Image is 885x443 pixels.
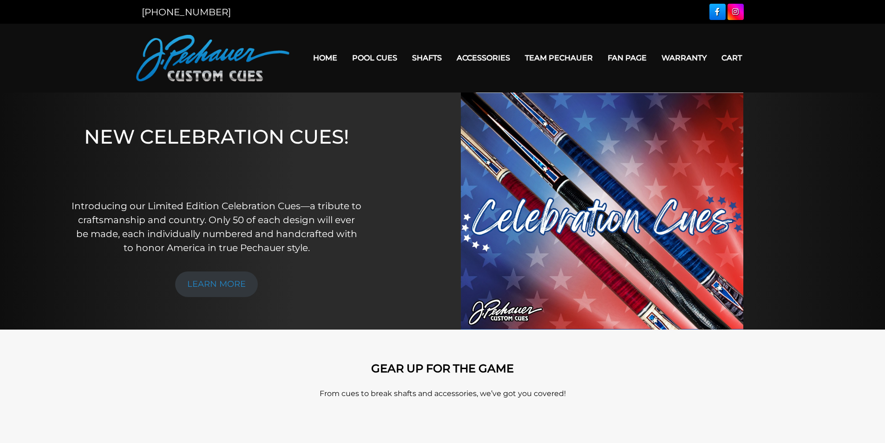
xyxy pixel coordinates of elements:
[142,7,231,18] a: [PHONE_NUMBER]
[71,125,362,186] h1: NEW CELEBRATION CUES!
[175,271,258,297] a: LEARN MORE
[71,199,362,255] p: Introducing our Limited Edition Celebration Cues—a tribute to craftsmanship and country. Only 50 ...
[136,35,289,81] img: Pechauer Custom Cues
[600,46,654,70] a: Fan Page
[345,46,405,70] a: Pool Cues
[449,46,518,70] a: Accessories
[518,46,600,70] a: Team Pechauer
[306,46,345,70] a: Home
[654,46,714,70] a: Warranty
[714,46,749,70] a: Cart
[178,388,708,399] p: From cues to break shafts and accessories, we’ve got you covered!
[405,46,449,70] a: Shafts
[371,362,514,375] strong: GEAR UP FOR THE GAME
